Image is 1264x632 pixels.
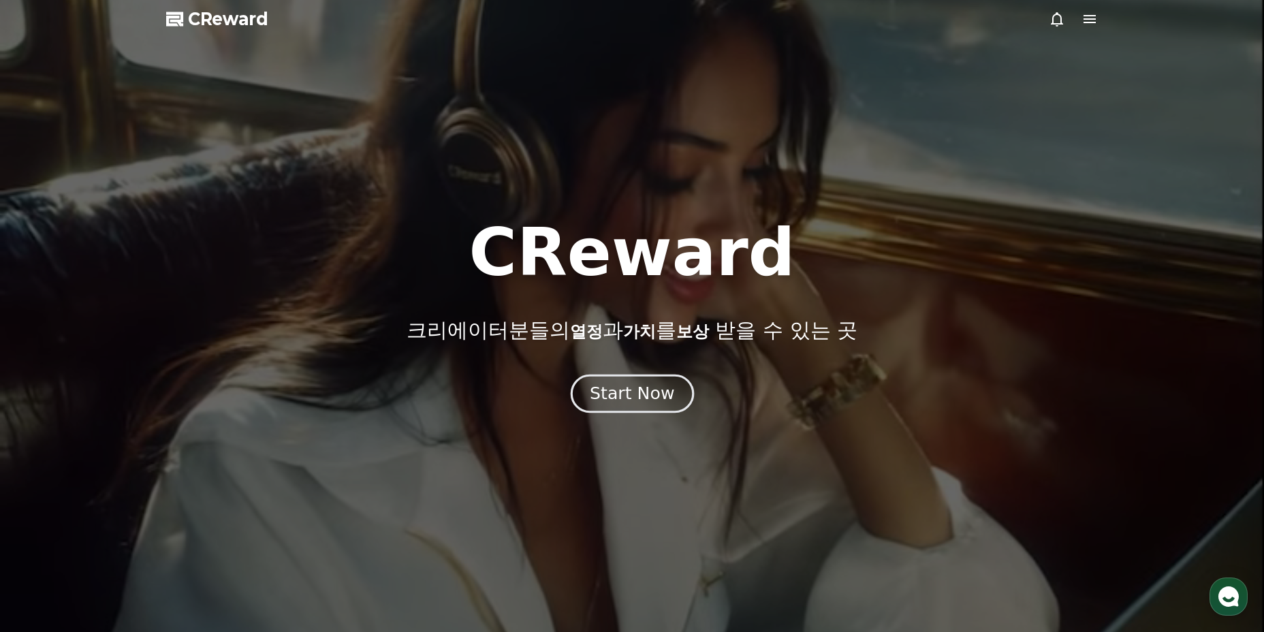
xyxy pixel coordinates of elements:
a: 설정 [176,432,262,466]
p: 크리에이터분들의 과 를 받을 수 있는 곳 [407,318,857,343]
span: 가치 [623,322,656,341]
span: 대화 [125,453,141,464]
a: 홈 [4,432,90,466]
span: 홈 [43,452,51,463]
h1: CReward [469,220,795,285]
span: 열정 [570,322,603,341]
div: Start Now [590,382,674,405]
a: CReward [166,8,268,30]
a: 대화 [90,432,176,466]
span: 보상 [676,322,709,341]
a: Start Now [573,389,691,402]
span: CReward [188,8,268,30]
span: 설정 [210,452,227,463]
button: Start Now [570,375,693,413]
